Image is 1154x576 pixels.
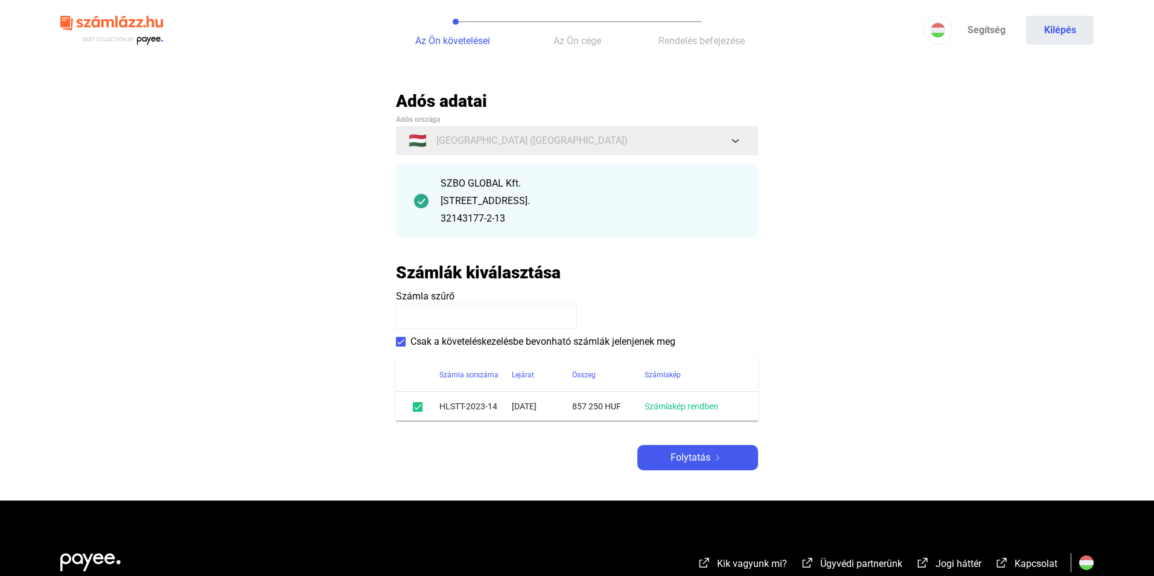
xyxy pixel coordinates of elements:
a: Segítség [952,16,1020,45]
h2: Adós adatai [396,91,758,112]
div: Számlakép [645,368,744,382]
button: HU [923,16,952,45]
img: white-payee-white-dot.svg [60,546,121,571]
span: Számla szűrő [396,290,454,302]
img: arrow-right-white [710,455,725,461]
span: Adós országa [396,115,440,124]
span: Folytatás [671,450,710,465]
div: SZBO GLOBAL Kft. [441,176,740,191]
div: [STREET_ADDRESS]. [441,194,740,208]
img: external-link-white [697,557,712,569]
span: Ügyvédi partnerünk [820,558,902,569]
a: external-link-whiteKapcsolat [995,560,1057,571]
span: 🇭🇺 [409,133,427,148]
div: 32143177-2-13 [441,211,740,226]
td: 857 250 HUF [572,392,645,421]
div: Számla sorszáma [439,368,499,382]
span: Kapcsolat [1015,558,1057,569]
div: Lejárat [512,368,572,382]
img: szamlazzhu-logo [60,11,163,50]
td: HLSTT-2023-14 [439,392,512,421]
button: Folytatásarrow-right-white [637,445,758,470]
td: [DATE] [512,392,572,421]
a: external-link-whiteKik vagyunk mi? [697,560,787,571]
span: [GEOGRAPHIC_DATA] ([GEOGRAPHIC_DATA]) [436,133,628,148]
button: 🇭🇺[GEOGRAPHIC_DATA] ([GEOGRAPHIC_DATA]) [396,126,758,155]
div: Összeg [572,368,645,382]
img: HU.svg [1079,555,1094,570]
button: Kilépés [1026,16,1094,45]
div: Számlakép [645,368,681,382]
h2: Számlák kiválasztása [396,262,561,283]
span: Kik vagyunk mi? [717,558,787,569]
img: external-link-white [800,557,815,569]
div: Összeg [572,368,596,382]
span: Csak a követeléskezelésbe bevonható számlák jelenjenek meg [410,334,675,349]
div: Számla sorszáma [439,368,512,382]
span: Rendelés befejezése [658,35,745,46]
a: Számlakép rendben [645,402,718,411]
span: Jogi háttér [936,558,981,569]
img: HU [931,23,945,37]
img: checkmark-darker-green-circle [414,194,429,208]
a: external-link-whiteÜgyvédi partnerünk [800,560,902,571]
span: Az Ön cége [553,35,601,46]
img: external-link-white [995,557,1009,569]
img: external-link-white [916,557,930,569]
a: external-link-whiteJogi háttér [916,560,981,571]
div: Lejárat [512,368,534,382]
span: Az Ön követelései [415,35,490,46]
